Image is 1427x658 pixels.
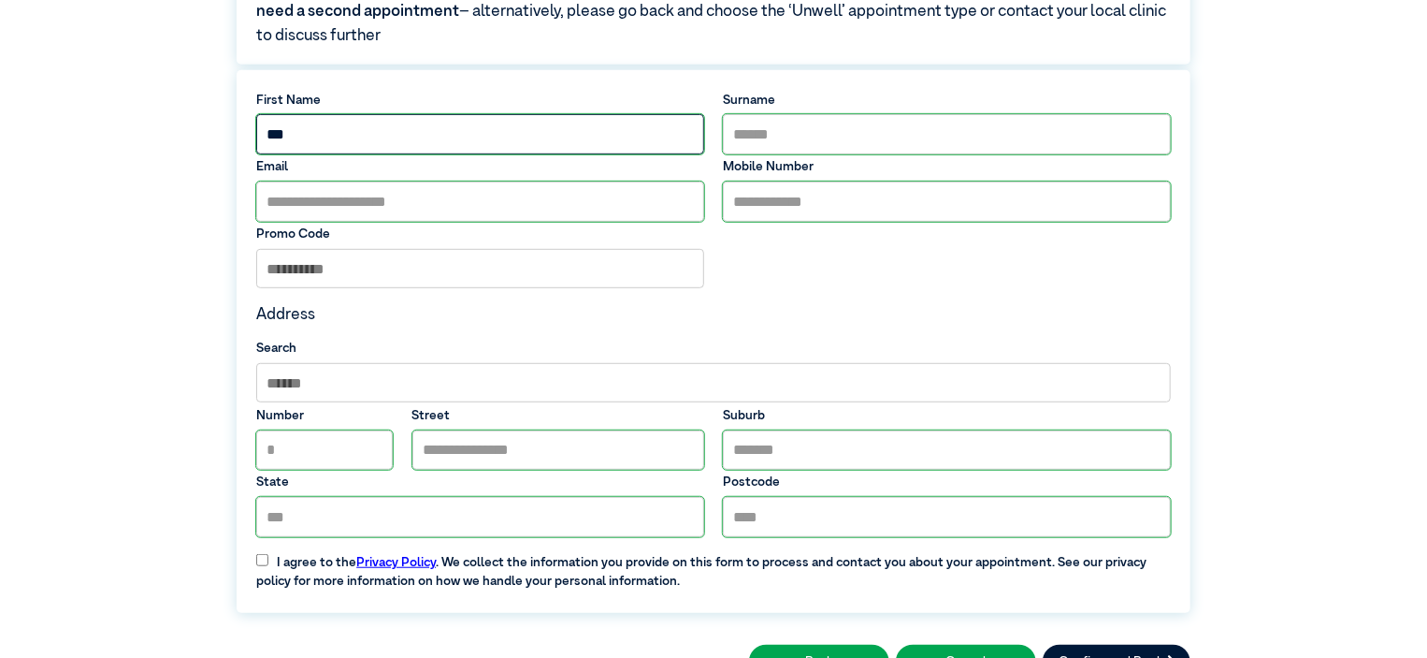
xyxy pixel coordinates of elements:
[412,406,704,425] label: Street
[256,554,268,566] input: I agree to thePrivacy Policy. We collect the information you provide on this form to process and ...
[256,91,704,110] label: First Name
[256,473,704,491] label: State
[256,306,1171,325] h4: Address
[723,91,1171,110] label: Surname
[723,406,1171,425] label: Suburb
[256,157,704,176] label: Email
[256,406,393,425] label: Number
[256,363,1171,403] input: Search by Suburb
[247,540,1180,591] label: I agree to the . We collect the information you provide on this form to process and contact you a...
[356,556,436,569] a: Privacy Policy
[723,157,1171,176] label: Mobile Number
[723,473,1171,491] label: Postcode
[256,225,704,243] label: Promo Code
[256,339,1171,358] label: Search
